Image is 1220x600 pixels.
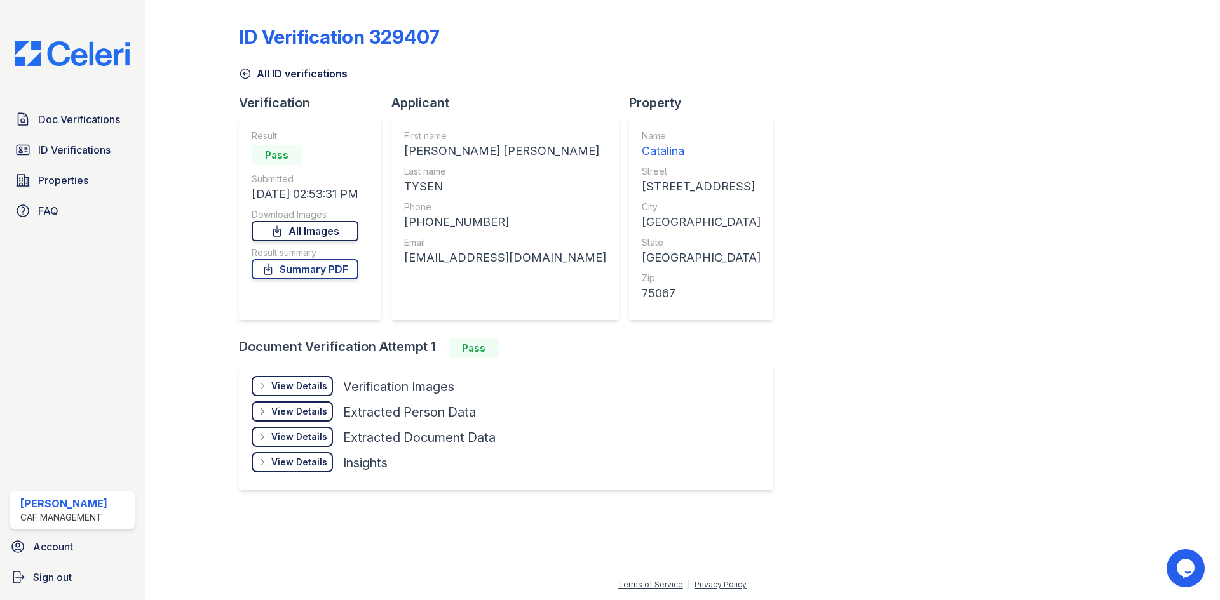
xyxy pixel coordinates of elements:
[239,94,391,112] div: Verification
[5,41,140,66] img: CE_Logo_Blue-a8612792a0a2168367f1c8372b55b34899dd931a85d93a1a3d3e32e68fde9ad4.png
[688,580,690,589] div: |
[33,570,72,585] span: Sign out
[271,380,327,392] div: View Details
[38,203,58,218] span: FAQ
[271,430,327,443] div: View Details
[33,539,73,554] span: Account
[239,25,440,48] div: ID Verification 329407
[642,165,761,178] div: Street
[5,534,140,559] a: Account
[404,178,606,196] div: TYSEN
[343,378,454,396] div: Verification Images
[10,107,135,132] a: Doc Verifications
[252,173,358,185] div: Submitted
[449,338,499,358] div: Pass
[404,213,606,231] div: [PHONE_NUMBER]
[271,456,327,469] div: View Details
[1167,549,1207,587] iframe: chat widget
[404,201,606,213] div: Phone
[252,145,302,165] div: Pass
[695,580,747,589] a: Privacy Policy
[38,142,111,157] span: ID Verifications
[629,94,783,112] div: Property
[38,112,120,127] span: Doc Verifications
[252,259,358,279] a: Summary PDF
[642,249,761,267] div: [GEOGRAPHIC_DATA]
[642,284,761,302] div: 75067
[252,246,358,259] div: Result summary
[642,130,761,160] a: Name Catalina
[404,165,606,178] div: Last name
[20,511,107,524] div: CAF Management
[10,198,135,223] a: FAQ
[618,580,683,589] a: Terms of Service
[642,272,761,284] div: Zip
[343,454,388,472] div: Insights
[252,185,358,203] div: [DATE] 02:53:31 PM
[38,173,88,188] span: Properties
[252,208,358,221] div: Download Images
[10,137,135,163] a: ID Verifications
[404,142,606,160] div: [PERSON_NAME] [PERSON_NAME]
[391,94,629,112] div: Applicant
[20,496,107,511] div: [PERSON_NAME]
[239,338,783,358] div: Document Verification Attempt 1
[343,403,476,421] div: Extracted Person Data
[252,130,358,142] div: Result
[404,249,606,267] div: [EMAIL_ADDRESS][DOMAIN_NAME]
[10,168,135,193] a: Properties
[5,564,140,590] a: Sign out
[252,221,358,241] a: All Images
[404,130,606,142] div: First name
[642,201,761,213] div: City
[239,66,348,81] a: All ID verifications
[642,236,761,249] div: State
[642,130,761,142] div: Name
[642,142,761,160] div: Catalina
[343,429,496,446] div: Extracted Document Data
[642,178,761,196] div: [STREET_ADDRESS]
[642,213,761,231] div: [GEOGRAPHIC_DATA]
[271,405,327,418] div: View Details
[404,236,606,249] div: Email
